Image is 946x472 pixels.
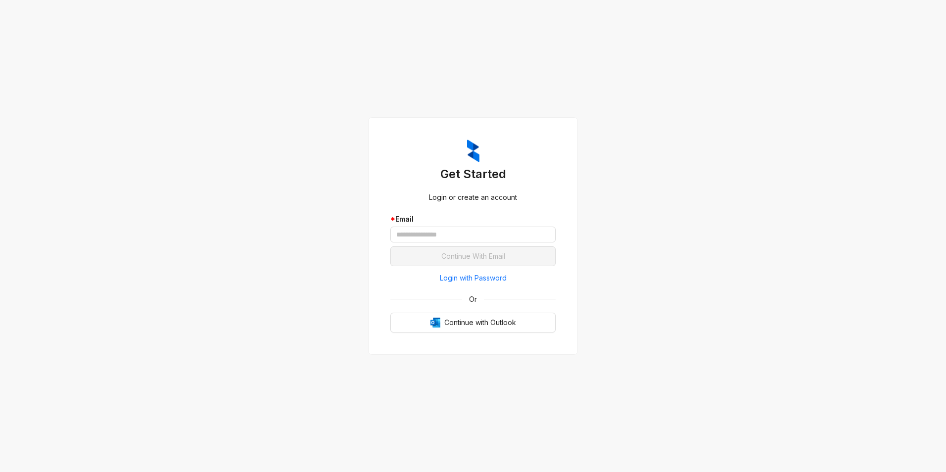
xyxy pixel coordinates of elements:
[390,214,556,225] div: Email
[390,270,556,286] button: Login with Password
[440,273,507,283] span: Login with Password
[390,166,556,182] h3: Get Started
[430,318,440,328] img: Outlook
[390,192,556,203] div: Login or create an account
[444,317,516,328] span: Continue with Outlook
[390,313,556,332] button: OutlookContinue with Outlook
[390,246,556,266] button: Continue With Email
[462,294,484,305] span: Or
[467,140,479,162] img: ZumaIcon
